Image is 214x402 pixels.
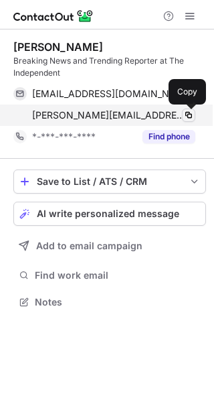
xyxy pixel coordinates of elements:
[32,109,185,121] span: [PERSON_NAME][EMAIL_ADDRESS][DOMAIN_NAME]
[36,241,142,251] span: Add to email campaign
[142,130,195,143] button: Reveal Button
[32,88,185,100] span: [EMAIL_ADDRESS][DOMAIN_NAME]
[37,176,183,187] div: Save to List / ATS / CRM
[13,170,206,194] button: save-profile-one-click
[35,269,201,281] span: Find work email
[13,293,206,312] button: Notes
[13,40,103,54] div: [PERSON_NAME]
[13,55,206,79] div: Breaking News and Trending Reporter at The Independent
[13,202,206,226] button: AI write personalized message
[13,266,206,285] button: Find work email
[13,8,94,24] img: ContactOut v5.3.10
[35,296,201,308] span: Notes
[13,234,206,258] button: Add to email campaign
[37,208,179,219] span: AI write personalized message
